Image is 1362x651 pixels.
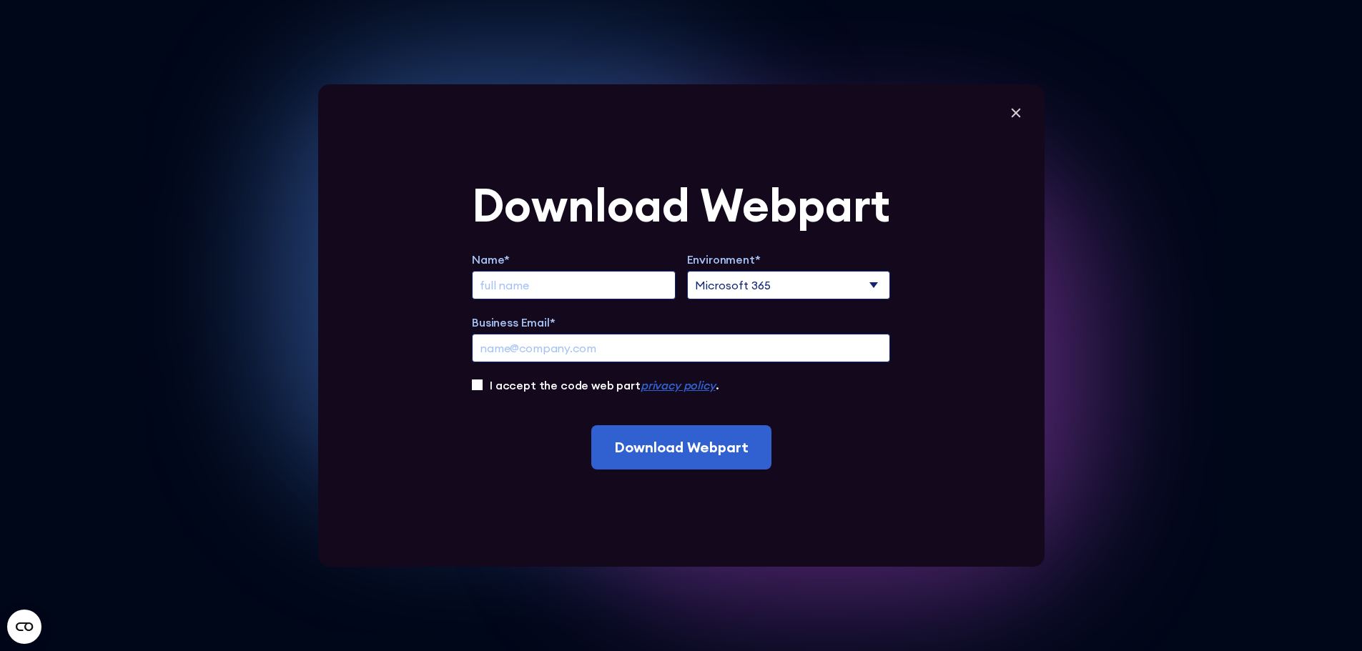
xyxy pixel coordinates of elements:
[472,251,676,268] label: Name*
[591,425,771,469] input: Download Webpart
[472,271,676,299] input: full name
[472,182,890,228] div: Download Webpart
[472,314,890,331] label: Business Email*
[472,334,890,362] input: name@company.com
[1291,582,1362,651] iframe: Chat Widget
[641,378,716,392] a: privacy policy
[490,377,719,394] label: I accept the code web part .
[7,610,41,644] button: Open CMP widget
[472,182,890,469] form: Extend Trial
[687,251,891,268] label: Environment*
